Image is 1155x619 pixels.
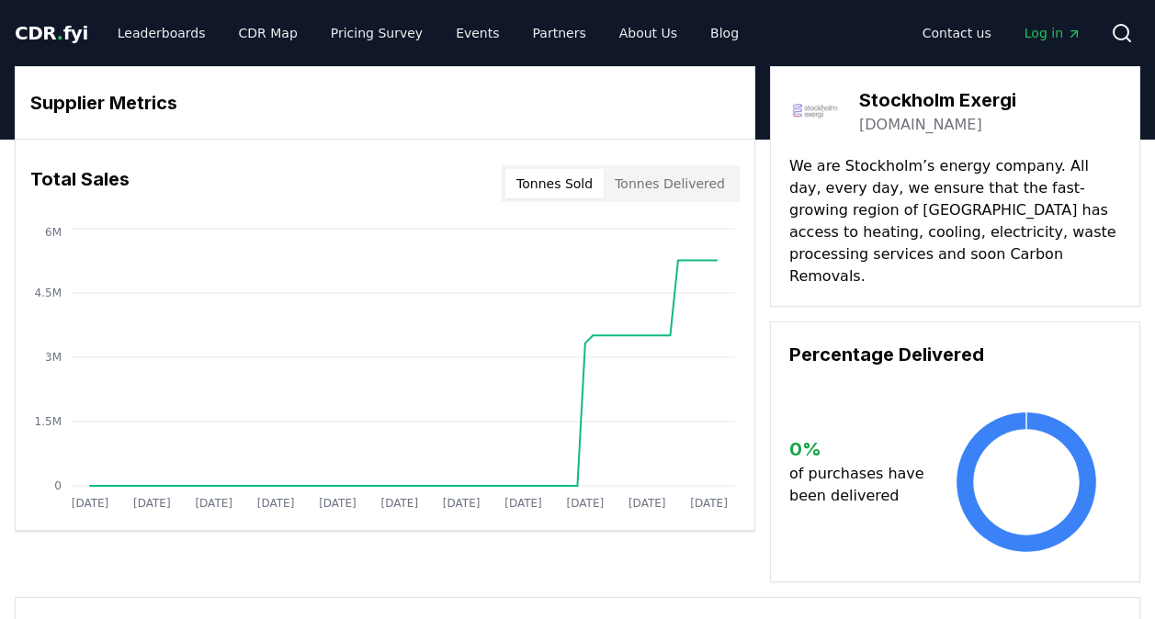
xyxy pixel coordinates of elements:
[505,169,604,198] button: Tonnes Sold
[908,17,1006,50] a: Contact us
[690,497,728,510] tspan: [DATE]
[133,497,171,510] tspan: [DATE]
[908,17,1096,50] nav: Main
[35,415,62,428] tspan: 1.5M
[518,17,601,50] a: Partners
[224,17,312,50] a: CDR Map
[789,341,1121,368] h3: Percentage Delivered
[604,169,736,198] button: Tonnes Delivered
[15,22,88,44] span: CDR fyi
[441,17,514,50] a: Events
[195,497,232,510] tspan: [DATE]
[319,497,357,510] tspan: [DATE]
[45,351,62,364] tspan: 3M
[1010,17,1096,50] a: Log in
[257,497,295,510] tspan: [DATE]
[316,17,437,50] a: Pricing Survey
[45,226,62,239] tspan: 6M
[72,497,109,510] tspan: [DATE]
[789,155,1121,287] p: We are Stockholm’s energy company. All day, every day, we ensure that the fast-growing region of ...
[504,497,542,510] tspan: [DATE]
[57,22,63,44] span: .
[1025,24,1081,42] span: Log in
[35,287,62,299] tspan: 4.5M
[789,85,841,137] img: Stockholm Exergi-logo
[859,86,1016,114] h3: Stockholm Exergi
[30,165,130,202] h3: Total Sales
[103,17,753,50] nav: Main
[54,479,62,492] tspan: 0
[789,463,932,507] p: of purchases have been delivered
[696,17,753,50] a: Blog
[30,89,740,117] h3: Supplier Metrics
[380,497,418,510] tspan: [DATE]
[103,17,221,50] a: Leaderboards
[605,17,692,50] a: About Us
[859,114,982,136] a: [DOMAIN_NAME]
[567,497,605,510] tspan: [DATE]
[443,497,481,510] tspan: [DATE]
[15,20,88,46] a: CDR.fyi
[628,497,666,510] tspan: [DATE]
[789,435,932,463] h3: 0 %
